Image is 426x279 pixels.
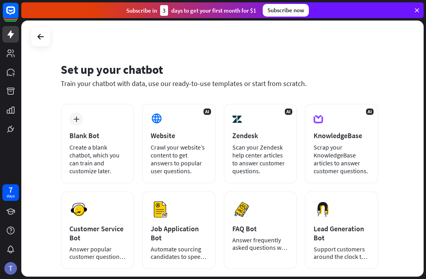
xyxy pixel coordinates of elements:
[314,143,370,175] div: Scrap your KnowledgeBase articles to answer customer questions.
[151,131,207,140] div: Website
[263,4,309,17] div: Subscribe now
[151,224,207,242] div: Job Application Bot
[69,131,125,140] div: Blank Bot
[232,224,288,233] div: FAQ Bot
[366,109,374,115] span: AI
[61,79,378,88] div: Train your chatbot with data, use our ready-to-use templates or start from scratch.
[232,143,288,175] div: Scan your Zendesk help center articles to answer customer questions.
[232,236,288,251] div: Answer frequently asked questions with a chatbot and save your time.
[232,131,288,140] div: Zendesk
[151,143,207,175] div: Crawl your website’s content to get answers to popular user questions.
[285,109,292,115] span: AI
[2,184,19,201] a: 7 days
[69,224,125,242] div: Customer Service Bot
[151,245,207,260] div: Automate sourcing candidates to speed up your hiring process.
[314,224,370,242] div: Lead Generation Bot
[314,131,370,140] div: KnowledgeBase
[9,186,13,193] div: 7
[126,5,256,16] div: Subscribe in days to get your first month for $1
[61,62,378,77] div: Set up your chatbot
[69,245,125,260] div: Answer popular customer questions 24/7.
[73,116,79,122] i: plus
[160,5,168,16] div: 3
[7,193,15,199] div: days
[314,245,370,260] div: Support customers around the clock to boost sales.
[204,109,211,115] span: AI
[69,143,125,175] div: Create a blank chatbot, which you can train and customize later.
